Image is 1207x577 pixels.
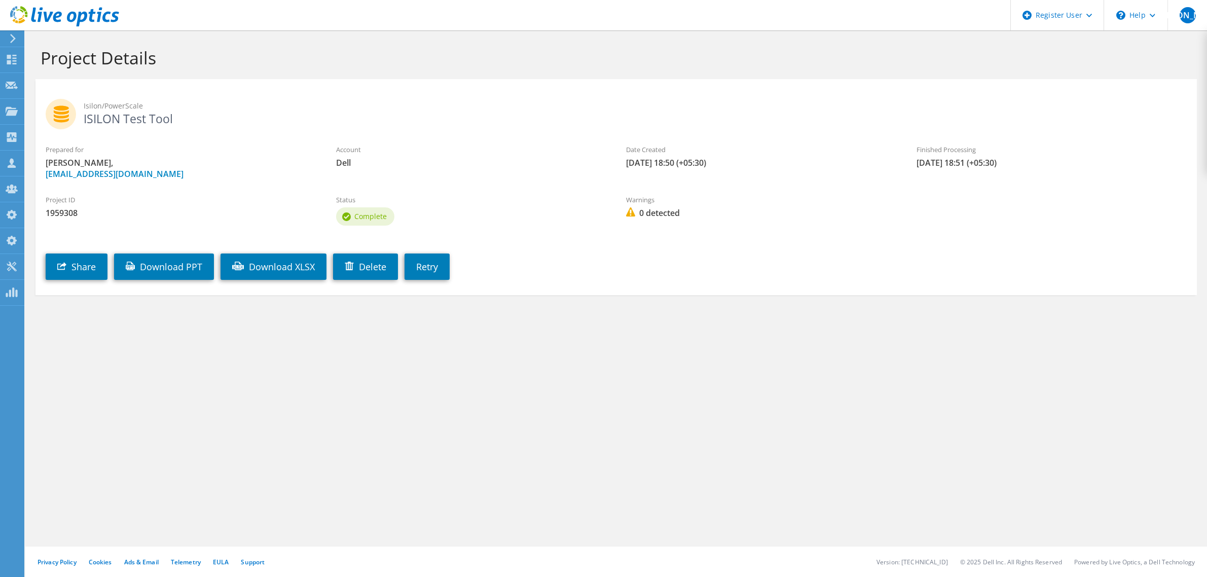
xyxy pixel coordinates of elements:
label: Date Created [626,145,896,155]
a: Telemetry [171,558,201,566]
span: Dell [336,157,606,168]
a: Cookies [89,558,112,566]
span: [PERSON_NAME] [1180,7,1196,23]
h2: ISILON Test Tool [46,99,1187,124]
label: Finished Processing [917,145,1187,155]
span: [DATE] 18:50 (+05:30) [626,157,896,168]
label: Warnings [626,195,896,205]
a: Ads & Email [124,558,159,566]
li: © 2025 Dell Inc. All Rights Reserved [960,558,1062,566]
a: Download XLSX [221,254,326,280]
a: [EMAIL_ADDRESS][DOMAIN_NAME] [46,168,184,179]
span: 1959308 [46,207,316,219]
label: Prepared for [46,145,316,155]
span: Complete [354,211,387,221]
span: [DATE] 18:51 (+05:30) [917,157,1187,168]
h1: Project Details [41,47,1187,68]
label: Account [336,145,606,155]
a: Share [46,254,107,280]
a: Retry [405,254,450,280]
span: Isilon/PowerScale [84,100,1187,112]
span: 0 detected [626,207,896,219]
a: Download PPT [114,254,214,280]
li: Version: [TECHNICAL_ID] [876,558,948,566]
svg: \n [1116,11,1125,20]
label: Project ID [46,195,316,205]
span: [PERSON_NAME], [46,157,316,179]
li: Powered by Live Optics, a Dell Technology [1074,558,1195,566]
a: EULA [213,558,229,566]
a: Delete [333,254,398,280]
label: Status [336,195,606,205]
a: Support [241,558,265,566]
a: Privacy Policy [38,558,77,566]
